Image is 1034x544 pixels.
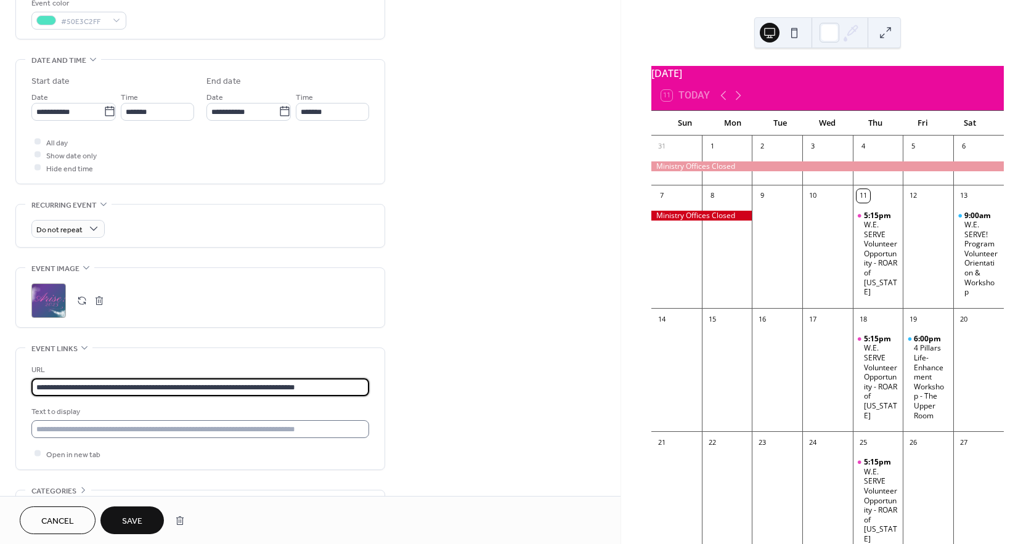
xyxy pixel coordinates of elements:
[857,436,870,449] div: 25
[857,189,870,203] div: 11
[857,140,870,153] div: 4
[853,457,903,543] div: W.E. SERVE Volunteer Opportunity - ROAR of Florida
[899,111,946,136] div: Fri
[957,436,971,449] div: 27
[31,363,367,376] div: URL
[864,334,893,344] span: 5:15pm
[122,515,142,528] span: Save
[706,140,719,153] div: 1
[851,111,898,136] div: Thu
[709,111,756,136] div: Mon
[661,111,709,136] div: Sun
[655,312,669,326] div: 14
[31,405,367,418] div: Text to display
[206,91,223,104] span: Date
[100,506,164,534] button: Save
[651,66,1004,81] div: [DATE]
[31,485,76,498] span: Categories
[906,189,920,203] div: 12
[903,334,953,420] div: 4 Pillars Life-Enhancement Workshop - The Upper Room
[864,467,898,544] div: W.E. SERVE Volunteer Opportunity - ROAR of [US_STATE]
[864,211,893,221] span: 5:15pm
[46,136,68,149] span: All day
[651,211,752,221] div: Ministry Offices Closed
[706,312,719,326] div: 15
[706,436,719,449] div: 22
[964,211,993,221] span: 9:00am
[655,189,669,203] div: 7
[906,140,920,153] div: 5
[864,343,898,420] div: W.E. SERVE Volunteer Opportunity - ROAR of [US_STATE]
[755,312,769,326] div: 16
[36,222,83,237] span: Do not repeat
[206,75,241,88] div: End date
[31,343,78,355] span: Event links
[756,111,804,136] div: Tue
[914,343,948,420] div: 4 Pillars Life-Enhancement Workshop - The Upper Room
[296,91,313,104] span: Time
[31,262,79,275] span: Event image
[957,189,971,203] div: 13
[946,111,994,136] div: Sat
[655,140,669,153] div: 31
[853,211,903,297] div: W.E. SERVE Volunteer Opportunity - ROAR of Florida
[906,436,920,449] div: 26
[31,54,86,67] span: Date and time
[46,149,97,162] span: Show date only
[46,448,100,461] span: Open in new tab
[31,91,48,104] span: Date
[914,334,943,344] span: 6:00pm
[755,140,769,153] div: 2
[953,211,1004,297] div: W.E. SERVE! Program Volunteer Orientation & Workshop
[864,457,893,467] span: 5:15pm
[651,161,1004,172] div: Ministry Offices Closed
[46,162,93,175] span: Hide end time
[957,140,971,153] div: 6
[121,91,138,104] span: Time
[957,312,971,326] div: 20
[31,283,66,318] div: ;
[804,111,851,136] div: Wed
[853,334,903,420] div: W.E. SERVE Volunteer Opportunity - ROAR of Florida
[806,140,820,153] div: 3
[755,436,769,449] div: 23
[864,220,898,297] div: W.E. SERVE Volunteer Opportunity - ROAR of [US_STATE]
[964,220,999,297] div: W.E. SERVE! Program Volunteer Orientation & Workshop
[20,506,96,534] button: Cancel
[31,75,70,88] div: Start date
[706,189,719,203] div: 8
[857,312,870,326] div: 18
[16,490,385,516] div: •••
[806,189,820,203] div: 10
[655,436,669,449] div: 21
[806,312,820,326] div: 17
[806,436,820,449] div: 24
[755,189,769,203] div: 9
[906,312,920,326] div: 19
[61,15,107,28] span: #50E3C2FF
[41,515,74,528] span: Cancel
[31,199,97,212] span: Recurring event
